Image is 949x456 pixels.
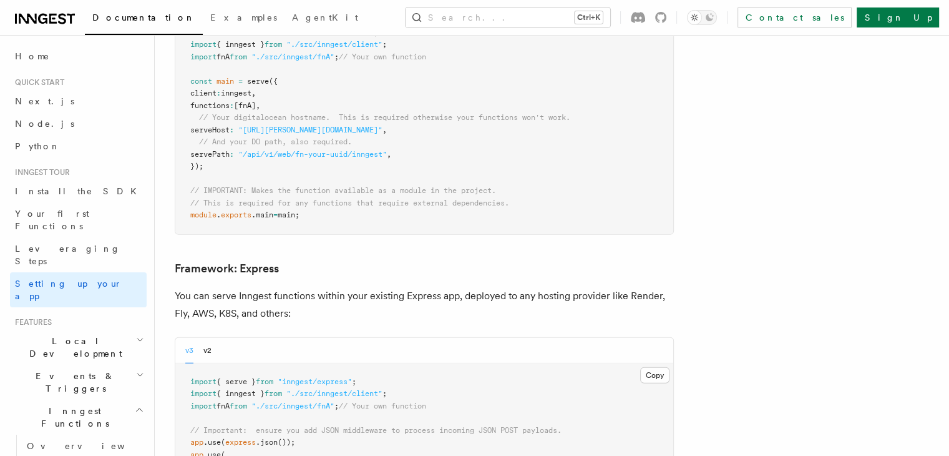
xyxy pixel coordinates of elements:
span: import [190,52,217,61]
span: // Important: ensure you add JSON middleware to process incoming JSON POST payloads. [190,426,562,435]
span: }); [190,162,203,171]
span: ; [374,28,378,37]
span: "./src/inngest/client" [286,389,382,398]
a: Sign Up [857,7,939,27]
span: // This is required for any functions that require external dependencies. [190,199,509,207]
span: Node.js [15,119,74,129]
span: "/api/v1/web/fn-your-uuid/inngest" [238,150,387,159]
span: from [256,28,273,37]
span: from [265,40,282,49]
kbd: Ctrl+K [575,11,603,24]
span: app [190,438,203,447]
span: // IMPORTANT: Makes the function available as a module in the project. [190,186,496,195]
span: ()); [278,438,295,447]
span: Install the SDK [15,186,144,196]
a: Framework: Express [175,260,279,277]
span: Your first Functions [15,209,89,231]
p: You can serve Inngest functions within your existing Express app, deployed to any hosting provide... [175,287,674,322]
span: = [238,77,243,86]
a: Python [10,135,147,157]
span: // Your own function [339,402,426,410]
span: from [265,389,282,398]
button: v3 [185,338,193,364]
span: main [217,77,234,86]
span: fnA [217,52,230,61]
a: Contact sales [737,7,852,27]
span: = [273,211,278,219]
span: // Your own function [339,52,426,61]
span: .json [256,438,278,447]
span: import [190,377,217,386]
span: exports [221,211,251,219]
span: main; [278,211,299,219]
span: fnA [217,402,230,410]
span: Features [10,317,52,327]
span: from [256,377,273,386]
a: Install the SDK [10,180,147,202]
span: Examples [210,12,277,22]
span: : [230,150,234,159]
span: "./src/inngest/fnA" [251,52,334,61]
span: Overview [27,441,155,451]
a: AgentKit [285,4,366,34]
a: Next.js [10,90,147,112]
span: , [387,150,391,159]
span: "inngest/express" [278,377,352,386]
span: "./src/inngest/client" [286,40,382,49]
span: Quick start [10,77,64,87]
span: { inngest } [217,389,265,398]
button: Local Development [10,330,147,365]
span: functions [190,101,230,110]
span: servePath [190,150,230,159]
span: ; [382,389,387,398]
a: Leveraging Steps [10,237,147,272]
span: from [230,402,247,410]
span: express [225,438,256,447]
span: ; [334,52,339,61]
button: Copy [640,367,669,384]
span: Next.js [15,96,74,106]
span: .use [203,438,221,447]
span: serveHost [190,126,230,134]
span: client [190,89,217,97]
span: inngest [221,89,251,97]
span: import [190,40,217,49]
a: Documentation [85,4,203,35]
a: Setting up your app [10,272,147,307]
span: import [190,28,217,37]
button: Search...Ctrl+K [406,7,610,27]
span: Home [15,50,50,62]
span: , [382,126,387,134]
span: AgentKit [292,12,358,22]
span: // And your DO path, also required. [199,137,352,146]
span: ; [334,402,339,410]
span: ({ [269,77,278,86]
span: : [230,126,234,134]
span: Documentation [92,12,195,22]
button: Inngest Functions [10,400,147,435]
span: : [217,89,221,97]
span: Python [15,141,61,151]
span: { inngest } [217,40,265,49]
span: // Your digitalocean hostname. This is required otherwise your functions won't work. [199,113,570,122]
a: Examples [203,4,285,34]
span: import [190,389,217,398]
span: "./src/inngest/fnA" [251,402,334,410]
span: Local Development [10,335,136,360]
span: .main [251,211,273,219]
span: Inngest Functions [10,405,135,430]
a: Home [10,45,147,67]
span: "inngest/digitalocean" [278,28,374,37]
span: ( [221,438,225,447]
span: , [251,89,256,97]
a: Your first Functions [10,202,147,237]
span: Events & Triggers [10,370,136,395]
span: . [217,211,221,219]
span: ; [382,40,387,49]
span: , [256,101,260,110]
button: Events & Triggers [10,365,147,400]
span: "[URL][PERSON_NAME][DOMAIN_NAME]" [238,126,382,134]
span: module [190,211,217,219]
span: : [230,101,234,110]
span: serve [247,77,269,86]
